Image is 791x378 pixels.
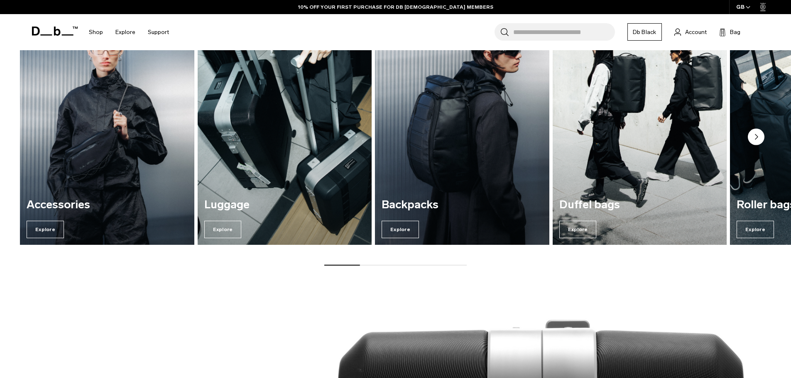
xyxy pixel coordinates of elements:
span: Bag [730,28,740,37]
a: Luggage Explore [198,10,372,245]
h3: Backpacks [382,199,543,211]
div: 1 / 7 [20,10,194,245]
span: Explore [559,221,597,238]
a: Duffel bags Explore [553,10,727,245]
a: Backpacks Explore [375,10,549,245]
a: Account [674,27,707,37]
button: Next slide [748,129,764,147]
span: Account [685,28,707,37]
a: Db Black [627,23,662,41]
div: 2 / 7 [198,10,372,245]
a: Explore [115,17,135,47]
span: Explore [382,221,419,238]
div: 4 / 7 [553,10,727,245]
h3: Luggage [204,199,365,211]
h3: Accessories [27,199,188,211]
span: Explore [27,221,64,238]
div: 3 / 7 [375,10,549,245]
a: Accessories Explore [20,10,194,245]
span: Explore [737,221,774,238]
span: Explore [204,221,242,238]
a: Support [148,17,169,47]
h3: Duffel bags [559,199,720,211]
a: 10% OFF YOUR FIRST PURCHASE FOR DB [DEMOGRAPHIC_DATA] MEMBERS [298,3,493,11]
button: Bag [719,27,740,37]
nav: Main Navigation [83,14,175,50]
a: Shop [89,17,103,47]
